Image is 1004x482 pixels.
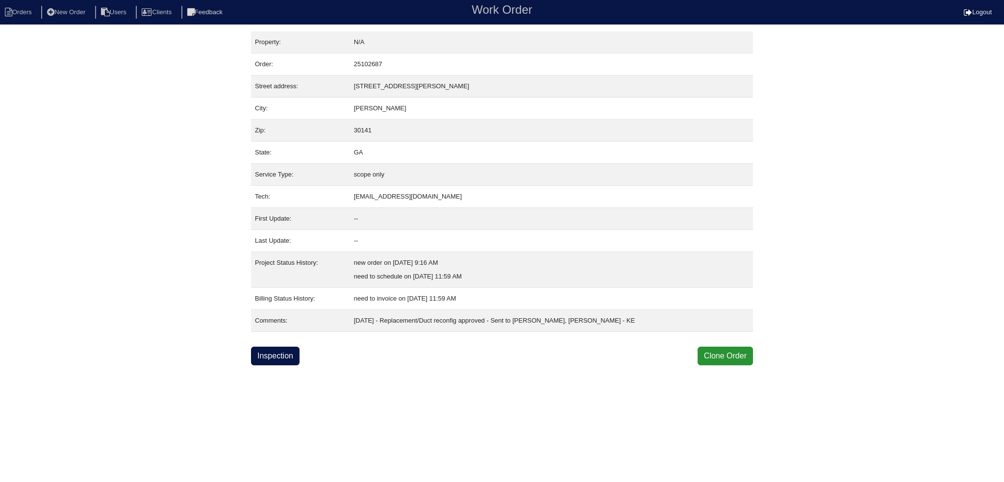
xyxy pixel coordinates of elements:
td: First Update: [251,208,350,230]
a: New Order [41,8,93,16]
td: Zip: [251,120,350,142]
td: [EMAIL_ADDRESS][DOMAIN_NAME] [350,186,753,208]
div: need to invoice on [DATE] 11:59 AM [354,292,749,305]
a: Clients [136,8,179,16]
a: Inspection [251,347,300,365]
td: GA [350,142,753,164]
li: Clients [136,6,179,19]
td: [STREET_ADDRESS][PERSON_NAME] [350,76,753,98]
a: Users [95,8,134,16]
td: -- [350,230,753,252]
td: City: [251,98,350,120]
td: 25102687 [350,53,753,76]
li: New Order [41,6,93,19]
td: Comments: [251,310,350,332]
li: Users [95,6,134,19]
td: scope only [350,164,753,186]
td: Street address: [251,76,350,98]
td: Project Status History: [251,252,350,288]
td: Service Type: [251,164,350,186]
div: new order on [DATE] 9:16 AM [354,256,749,270]
td: [PERSON_NAME] [350,98,753,120]
td: Last Update: [251,230,350,252]
td: Order: [251,53,350,76]
button: Clone Order [698,347,753,365]
td: State: [251,142,350,164]
td: N/A [350,31,753,53]
td: [DATE] - Replacement/Duct reconfig approved - Sent to [PERSON_NAME], [PERSON_NAME] - KE [350,310,753,332]
li: Feedback [181,6,230,19]
td: Tech: [251,186,350,208]
td: Property: [251,31,350,53]
td: Billing Status History: [251,288,350,310]
a: Logout [964,8,992,16]
div: need to schedule on [DATE] 11:59 AM [354,270,749,283]
td: -- [350,208,753,230]
td: 30141 [350,120,753,142]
